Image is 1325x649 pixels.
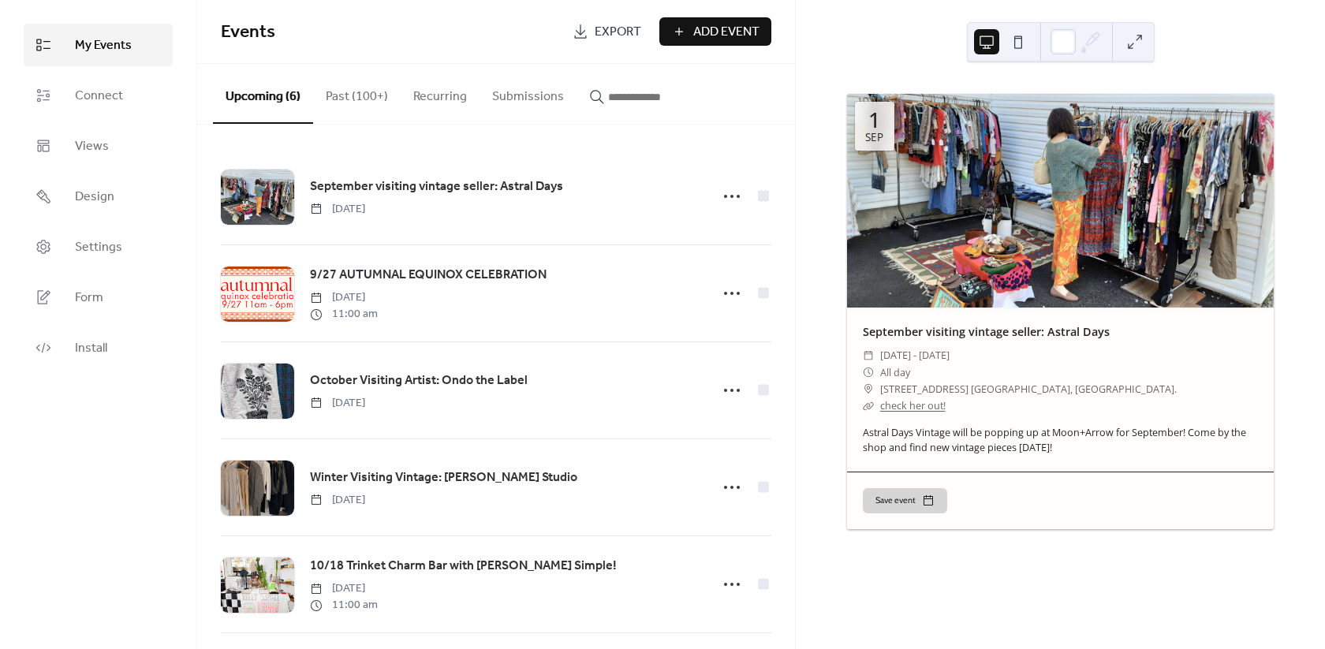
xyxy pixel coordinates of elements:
button: Save event [863,488,947,513]
span: [DATE] - [DATE] [880,347,950,364]
div: 1 [868,109,880,130]
span: [DATE] [310,289,378,306]
span: Winter Visiting Vintage: [PERSON_NAME] Studio [310,468,577,487]
a: Form [24,276,173,319]
div: Astral Days Vintage will be popping up at Moon+Arrow for September! Come by the shop and find new... [847,426,1274,456]
div: ​ [863,397,874,414]
span: Form [75,289,103,308]
span: [STREET_ADDRESS] [GEOGRAPHIC_DATA], [GEOGRAPHIC_DATA]. [880,381,1177,397]
div: ​ [863,381,874,397]
a: September visiting vintage seller: Astral Days [863,324,1110,339]
button: Upcoming (6) [213,64,313,124]
span: All day [880,364,910,381]
div: ​ [863,347,874,364]
a: Design [24,175,173,218]
a: Export [561,17,653,46]
div: Sep [865,132,883,144]
span: [DATE] [310,201,365,218]
a: Connect [24,74,173,117]
div: ​ [863,364,874,381]
a: Install [24,326,173,369]
a: Winter Visiting Vintage: [PERSON_NAME] Studio [310,468,577,488]
span: Connect [75,87,123,106]
span: Add Event [693,23,760,42]
span: Events [221,15,275,50]
span: 9/27 AUTUMNAL EQUINOX CELEBRATION [310,266,547,285]
button: Past (100+) [313,64,401,122]
a: September visiting vintage seller: Astral Days [310,177,563,197]
a: Views [24,125,173,167]
a: check her out! [880,399,946,412]
span: [DATE] [310,580,378,597]
span: Install [75,339,107,358]
span: Design [75,188,114,207]
span: Settings [75,238,122,257]
button: Recurring [401,64,480,122]
span: October Visiting Artist: Ondo the Label [310,371,528,390]
span: [DATE] [310,395,365,412]
span: 10/18 Trinket Charm Bar with [PERSON_NAME] Simple! [310,557,617,576]
a: 9/27 AUTUMNAL EQUINOX CELEBRATION [310,265,547,285]
button: Add Event [659,17,771,46]
span: Views [75,137,109,156]
a: October Visiting Artist: Ondo the Label [310,371,528,391]
span: 11:00 am [310,306,378,323]
span: Export [595,23,641,42]
span: September visiting vintage seller: Astral Days [310,177,563,196]
a: Settings [24,226,173,268]
span: [DATE] [310,492,365,509]
a: My Events [24,24,173,66]
span: 11:00 am [310,597,378,614]
button: Submissions [480,64,577,122]
a: 10/18 Trinket Charm Bar with [PERSON_NAME] Simple! [310,556,617,576]
span: My Events [75,36,132,55]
